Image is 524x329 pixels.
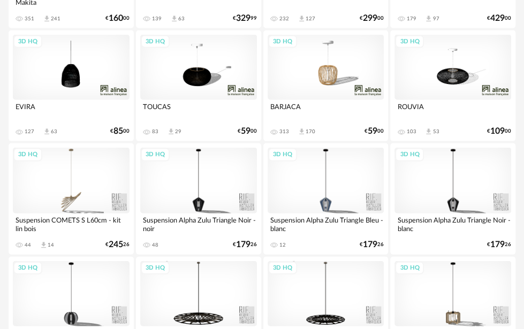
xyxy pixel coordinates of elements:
[170,15,178,23] span: Download icon
[25,16,34,22] div: 351
[306,128,315,135] div: 170
[140,100,257,121] div: TOUCAS
[263,30,389,141] a: 3D HQ BARJACA 313 Download icon 170 €5900
[360,241,384,248] div: € 26
[298,15,306,23] span: Download icon
[109,241,123,248] span: 245
[368,128,377,135] span: 59
[175,128,181,135] div: 29
[395,148,424,162] div: 3D HQ
[48,242,54,248] div: 14
[263,143,389,254] a: 3D HQ Suspension Alpha Zulu Triangle Bleu - blanc 12 €17926
[233,15,257,22] div: € 99
[406,128,416,135] div: 103
[136,30,261,141] a: 3D HQ TOUCAS 83 Download icon 29 €5900
[268,100,384,121] div: BARJACA
[109,15,123,22] span: 160
[13,148,42,162] div: 3D HQ
[490,15,505,22] span: 429
[424,128,432,136] span: Download icon
[279,16,289,22] div: 232
[141,35,170,49] div: 3D HQ
[25,128,34,135] div: 127
[306,16,315,22] div: 127
[178,16,185,22] div: 63
[268,35,297,49] div: 3D HQ
[105,15,130,22] div: € 00
[268,148,297,162] div: 3D HQ
[9,143,134,254] a: 3D HQ Suspension COMETS S L60cm - kit lin bois 44 Download icon 14 €24526
[424,15,432,23] span: Download icon
[236,241,250,248] span: 179
[167,128,175,136] span: Download icon
[25,242,31,248] div: 44
[233,241,257,248] div: € 26
[238,128,257,135] div: € 00
[51,128,57,135] div: 63
[152,128,158,135] div: 83
[390,30,515,141] a: 3D HQ ROUVIA 103 Download icon 53 €10900
[13,213,130,235] div: Suspension COMETS S L60cm - kit lin bois
[241,128,250,135] span: 59
[152,242,158,248] div: 48
[364,128,384,135] div: € 00
[268,262,297,275] div: 3D HQ
[395,35,424,49] div: 3D HQ
[487,241,511,248] div: € 26
[9,30,134,141] a: 3D HQ EVIRA 127 Download icon 63 €8500
[395,262,424,275] div: 3D HQ
[432,16,439,22] div: 97
[152,16,162,22] div: 139
[141,148,170,162] div: 3D HQ
[279,242,286,248] div: 12
[279,128,289,135] div: 313
[298,128,306,136] span: Download icon
[136,143,261,254] a: 3D HQ Suspension Alpha Zulu Triangle Noir - noir 48 €17926
[40,241,48,249] span: Download icon
[394,213,511,235] div: Suspension Alpha Zulu Triangle Noir - blanc
[43,15,51,23] span: Download icon
[110,128,130,135] div: € 00
[406,16,416,22] div: 179
[141,262,170,275] div: 3D HQ
[490,128,505,135] span: 109
[487,128,511,135] div: € 00
[105,241,130,248] div: € 26
[268,213,384,235] div: Suspension Alpha Zulu Triangle Bleu - blanc
[432,128,439,135] div: 53
[360,15,384,22] div: € 00
[394,100,511,121] div: ROUVIA
[43,128,51,136] span: Download icon
[363,241,377,248] span: 179
[490,241,505,248] span: 179
[140,213,257,235] div: Suspension Alpha Zulu Triangle Noir - noir
[13,35,42,49] div: 3D HQ
[13,100,130,121] div: EVIRA
[363,15,377,22] span: 299
[13,262,42,275] div: 3D HQ
[487,15,511,22] div: € 00
[113,128,123,135] span: 85
[390,143,515,254] a: 3D HQ Suspension Alpha Zulu Triangle Noir - blanc €17926
[236,15,250,22] span: 329
[51,16,60,22] div: 241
